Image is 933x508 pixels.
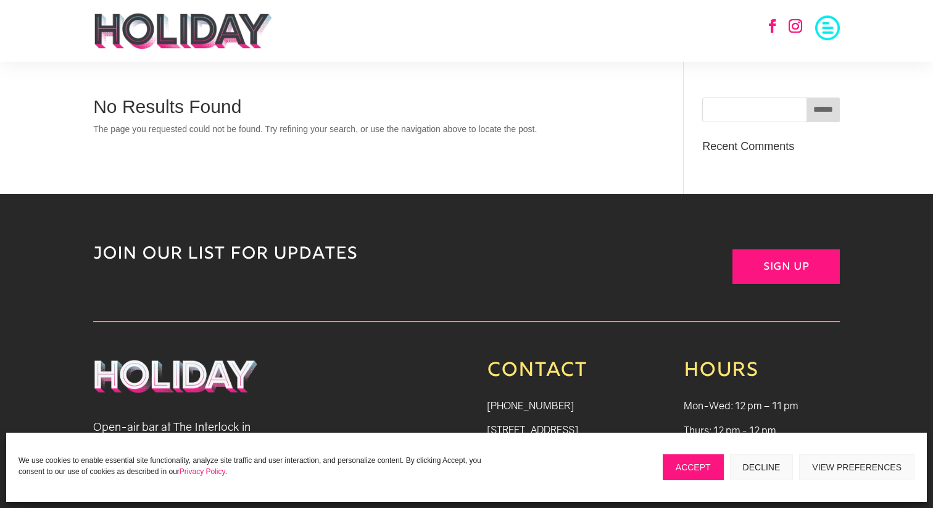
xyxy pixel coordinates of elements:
[93,12,273,49] img: holiday-logo-black
[730,454,794,480] button: Decline
[782,12,809,40] a: Follow on Instagram
[93,359,258,393] img: Holiday
[799,454,914,480] button: View preferences
[93,98,643,122] h1: No Results Found
[663,454,724,480] button: Accept
[93,243,643,265] p: JOIN OUR LIST FOR UPDATES
[684,423,840,448] p: Thurs: 12 pm - 12 pm
[487,423,578,451] a: [STREET_ADDRESS][PERSON_NAME]
[93,417,371,477] p: Open-air bar at The Interlock in [GEOGRAPHIC_DATA]. Fresh air. Fresh cocktails. Hot coffee.
[93,122,643,137] p: The page you requested could not be found. Try refining your search, or use the navigation above ...
[180,467,225,476] a: Privacy Policy
[684,359,840,389] h3: Hours
[487,399,574,412] a: [PHONE_NUMBER]
[702,141,840,158] h4: Recent Comments
[19,455,492,477] p: We use cookies to enable essential site functionality, analyze site traffic and user interaction,...
[487,359,643,389] h3: Contact
[732,249,840,284] a: Sign Up
[93,385,258,395] a: Holiday
[759,12,786,40] a: Follow on Facebook
[684,398,840,423] p: Mon-Wed: 12 pm – 11 pm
